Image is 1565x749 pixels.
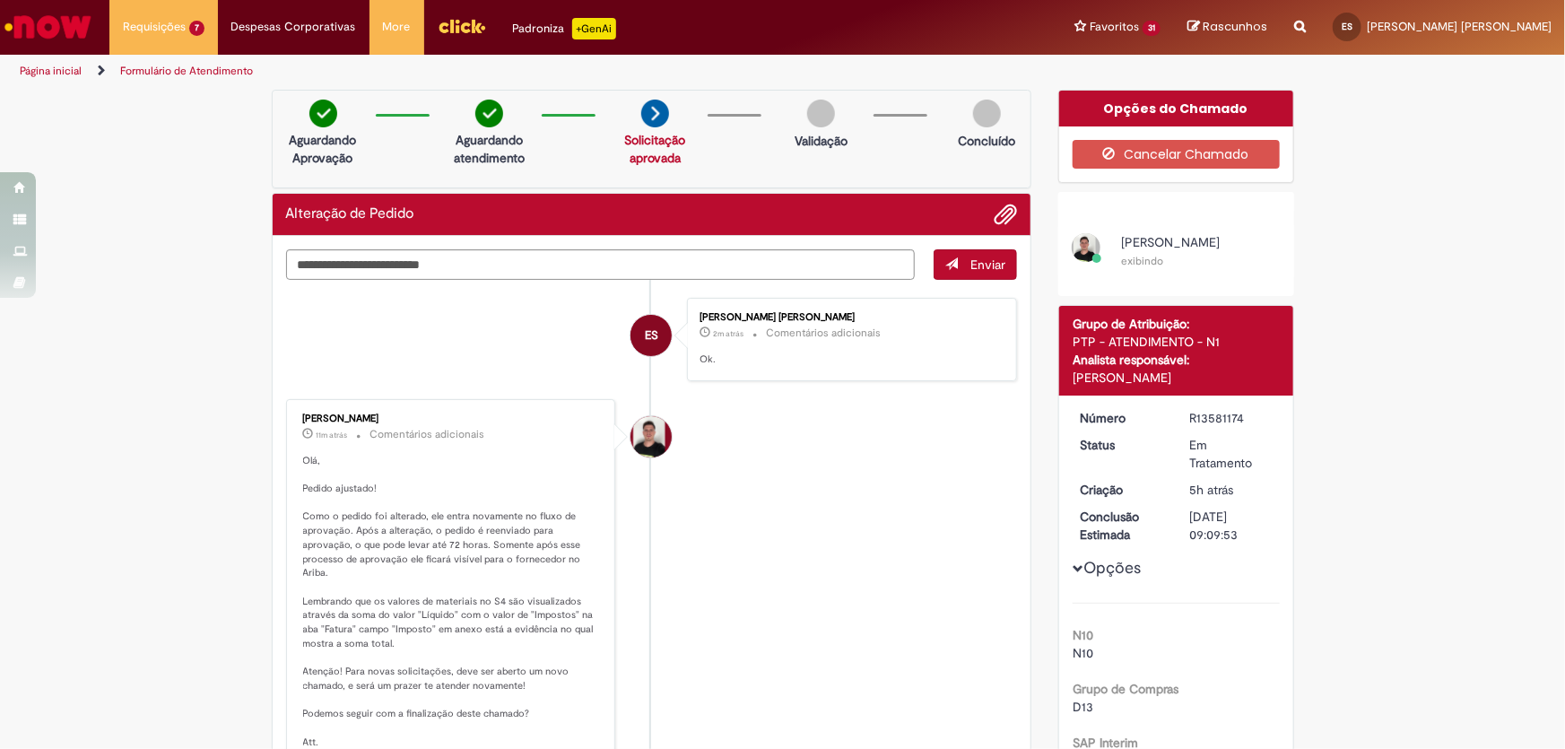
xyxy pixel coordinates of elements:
p: Concluído [958,132,1015,150]
div: 30/09/2025 12:07:32 [1190,481,1274,499]
img: click_logo_yellow_360x200.png [438,13,486,39]
a: Formulário de Atendimento [120,64,253,78]
time: 30/09/2025 17:07:21 [713,328,743,339]
div: Padroniza [513,18,616,39]
a: Página inicial [20,64,82,78]
button: Adicionar anexos [994,203,1017,226]
span: 2m atrás [713,328,743,339]
div: Em Tratamento [1190,436,1274,472]
div: Erivan De Oliveira Zacarias Da Silva [630,315,672,356]
span: 5h atrás [1190,482,1234,498]
img: arrow-next.png [641,100,669,127]
span: ES [645,314,658,357]
span: D13 [1073,699,1093,715]
dt: Criação [1066,481,1177,499]
div: Grupo de Atribuição: [1073,315,1280,333]
img: img-circle-grey.png [973,100,1001,127]
button: Cancelar Chamado [1073,140,1280,169]
div: [DATE] 09:09:53 [1190,508,1274,544]
span: Enviar [970,257,1005,273]
time: 30/09/2025 12:07:32 [1190,482,1234,498]
small: Comentários adicionais [370,427,485,442]
div: PTP - ATENDIMENTO - N1 [1073,333,1280,351]
span: 7 [189,21,204,36]
span: [PERSON_NAME] [1121,234,1220,250]
dt: Conclusão Estimada [1066,508,1177,544]
time: 30/09/2025 16:57:28 [317,430,348,440]
span: N10 [1073,645,1093,661]
span: 31 [1143,21,1161,36]
textarea: Digite sua mensagem aqui... [286,249,916,280]
p: +GenAi [572,18,616,39]
div: R13581174 [1190,409,1274,427]
p: Validação [795,132,848,150]
div: [PERSON_NAME] [303,414,602,424]
small: Comentários adicionais [766,326,881,341]
p: Ok. [700,353,998,367]
span: [PERSON_NAME] [PERSON_NAME] [1367,19,1552,34]
span: Favoritos [1090,18,1139,36]
img: check-circle-green.png [309,100,337,127]
span: Despesas Corporativas [231,18,356,36]
span: 11m atrás [317,430,348,440]
dt: Número [1066,409,1177,427]
b: Grupo de Compras [1073,681,1178,697]
small: exibindo [1121,254,1163,268]
span: ES [1342,21,1352,32]
p: Aguardando atendimento [446,131,533,167]
div: [PERSON_NAME] [1073,369,1280,387]
a: Rascunhos [1187,19,1267,36]
img: ServiceNow [2,9,94,45]
h2: Alteração de Pedido Histórico de tíquete [286,206,414,222]
a: Solicitação aprovada [624,132,685,166]
dt: Status [1066,436,1177,454]
img: img-circle-grey.png [807,100,835,127]
div: [PERSON_NAME] [PERSON_NAME] [700,312,998,323]
img: check-circle-green.png [475,100,503,127]
button: Enviar [934,249,1017,280]
p: Aguardando Aprovação [280,131,367,167]
div: Opções do Chamado [1059,91,1293,126]
span: Rascunhos [1203,18,1267,35]
div: Analista responsável: [1073,351,1280,369]
b: N10 [1073,627,1093,643]
span: More [383,18,411,36]
ul: Trilhas de página [13,55,1030,88]
div: undefined Online [630,416,672,457]
span: Requisições [123,18,186,36]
